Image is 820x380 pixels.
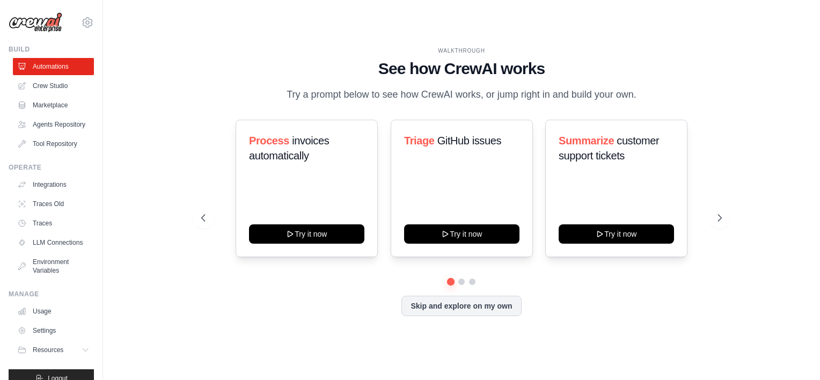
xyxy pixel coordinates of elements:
a: Environment Variables [13,253,94,279]
p: Try a prompt below to see how CrewAI works, or jump right in and build your own. [281,87,642,103]
a: Integrations [13,176,94,193]
button: Try it now [249,224,364,244]
span: Resources [33,346,63,354]
span: GitHub issues [437,135,501,147]
a: Traces Old [13,195,94,213]
div: Build [9,45,94,54]
a: Settings [13,322,94,339]
button: Skip and explore on my own [401,296,521,316]
a: Crew Studio [13,77,94,94]
a: Automations [13,58,94,75]
button: Try it now [559,224,674,244]
div: Manage [9,290,94,298]
button: Try it now [404,224,519,244]
span: Summarize [559,135,614,147]
div: Operate [9,163,94,172]
span: Process [249,135,289,147]
img: Logo [9,12,62,33]
a: LLM Connections [13,234,94,251]
a: Tool Repository [13,135,94,152]
a: Traces [13,215,94,232]
h1: See how CrewAI works [201,59,722,78]
span: Triage [404,135,435,147]
button: Resources [13,341,94,359]
div: WALKTHROUGH [201,47,722,55]
a: Agents Repository [13,116,94,133]
a: Usage [13,303,94,320]
a: Marketplace [13,97,94,114]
